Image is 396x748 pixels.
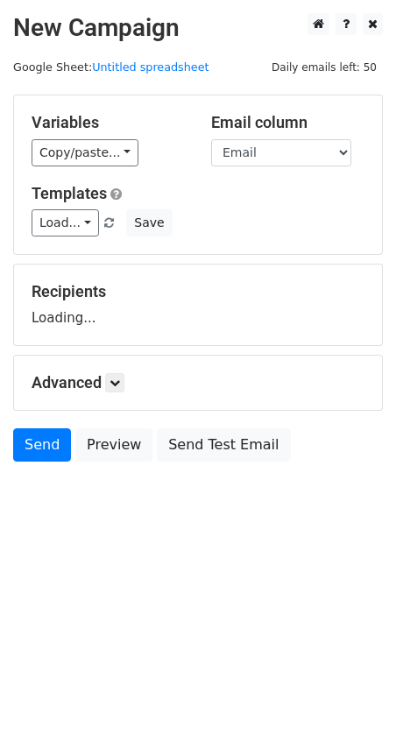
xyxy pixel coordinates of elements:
[126,209,172,236] button: Save
[211,113,364,132] h5: Email column
[75,428,152,462] a: Preview
[92,60,209,74] a: Untitled spreadsheet
[32,184,107,202] a: Templates
[265,60,383,74] a: Daily emails left: 50
[265,58,383,77] span: Daily emails left: 50
[13,428,71,462] a: Send
[13,13,383,43] h2: New Campaign
[32,209,99,236] a: Load...
[32,113,185,132] h5: Variables
[32,282,364,301] h5: Recipients
[32,373,364,392] h5: Advanced
[32,139,138,166] a: Copy/paste...
[32,282,364,328] div: Loading...
[157,428,290,462] a: Send Test Email
[13,60,209,74] small: Google Sheet:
